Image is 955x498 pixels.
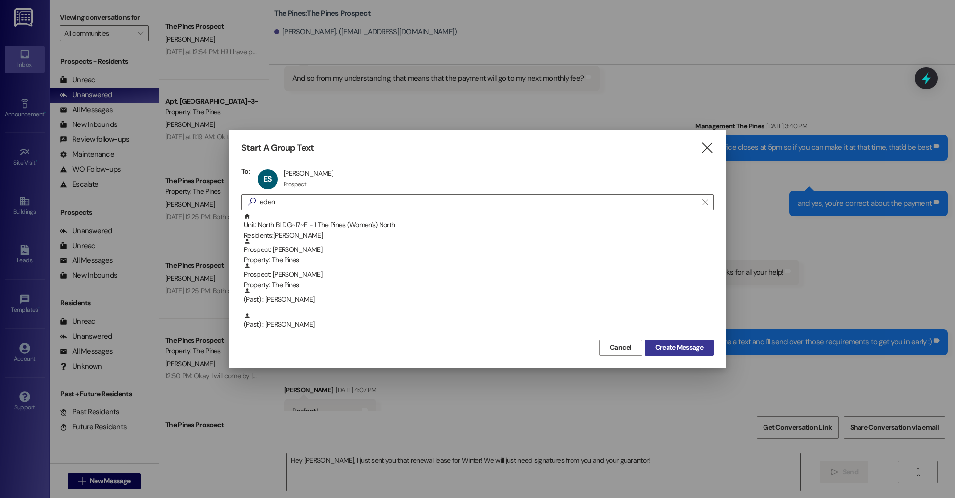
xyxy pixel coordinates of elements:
h3: To: [241,167,250,176]
div: Unit: North BLDG~17~E - 1 The Pines (Women's) North [244,213,714,241]
div: Prospect: [PERSON_NAME]Property: The Pines [241,238,714,262]
span: ES [263,174,272,184]
button: Create Message [645,340,714,356]
div: (Past) : [PERSON_NAME] [244,312,714,330]
i:  [700,143,714,153]
div: Prospect: [PERSON_NAME] [244,262,714,291]
span: Create Message [655,342,703,353]
input: Search for any contact or apartment [260,195,697,209]
i:  [702,198,708,206]
div: Unit: North BLDG~17~E - 1 The Pines (Women's) NorthResidents:[PERSON_NAME] [241,213,714,238]
div: [PERSON_NAME] [284,169,333,178]
div: Property: The Pines [244,255,714,265]
div: Residents: [PERSON_NAME] [244,230,714,241]
span: Cancel [610,342,632,353]
div: Property: The Pines [244,280,714,290]
button: Clear text [697,195,713,210]
div: (Past) : [PERSON_NAME] [244,287,714,305]
div: Prospect [284,180,306,188]
div: Prospect: [PERSON_NAME] [244,238,714,266]
h3: Start A Group Text [241,142,314,154]
div: Prospect: [PERSON_NAME]Property: The Pines [241,262,714,287]
div: (Past) : [PERSON_NAME] [241,287,714,312]
i:  [244,197,260,207]
button: Cancel [599,340,642,356]
div: (Past) : [PERSON_NAME] [241,312,714,337]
